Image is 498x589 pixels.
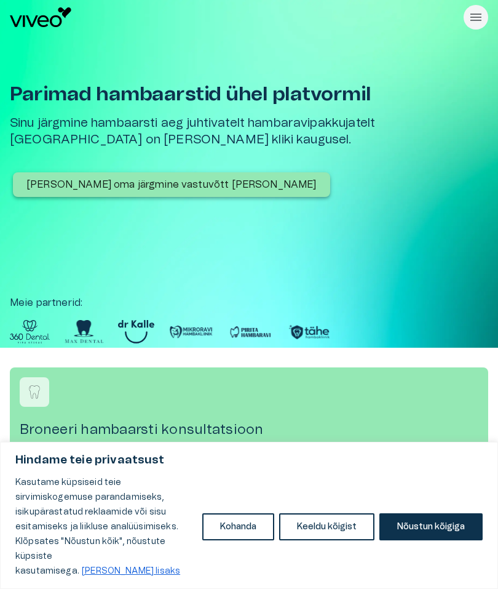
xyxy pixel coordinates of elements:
p: Kasutame küpsiseid teie sirvimiskogemuse parandamiseks, isikupärastatud reklaamide või sisu esita... [15,475,193,579]
button: Kohanda [202,513,274,540]
img: Broneeri hambaarsti konsultatsioon logo [25,383,44,401]
img: Partner logo [65,320,103,343]
h5: Sinu järgmine hambaarsti aeg juhtivatelt hambaravipakkujatelt [GEOGRAPHIC_DATA] on [PERSON_NAME] ... [10,115,408,148]
p: [PERSON_NAME] oma järgmine vastuvõtt [PERSON_NAME] [26,177,317,192]
img: Partner logo [287,320,331,343]
img: Viveo logo [10,7,71,27]
img: Partner logo [118,320,154,343]
a: Loe lisaks [81,566,181,576]
img: Partner logo [228,320,272,343]
a: Navigate to service booking [10,367,488,448]
button: [PERSON_NAME] oma järgmine vastuvõtt [PERSON_NAME] [13,172,330,197]
button: Nõustun kõigiga [379,513,483,540]
p: Hindame teie privaatsust [15,453,483,468]
a: Navigate to homepage [10,7,459,27]
img: Partner logo [169,320,213,343]
img: Partner logo [10,320,50,343]
button: Rippmenüü nähtavus [464,5,488,30]
p: Meie partnerid : [10,295,488,310]
button: Keeldu kõigist [279,513,374,540]
h1: Parimad hambaarstid ühel platvormil [10,84,408,105]
h4: Broneeri hambaarsti konsultatsioon [20,422,478,438]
